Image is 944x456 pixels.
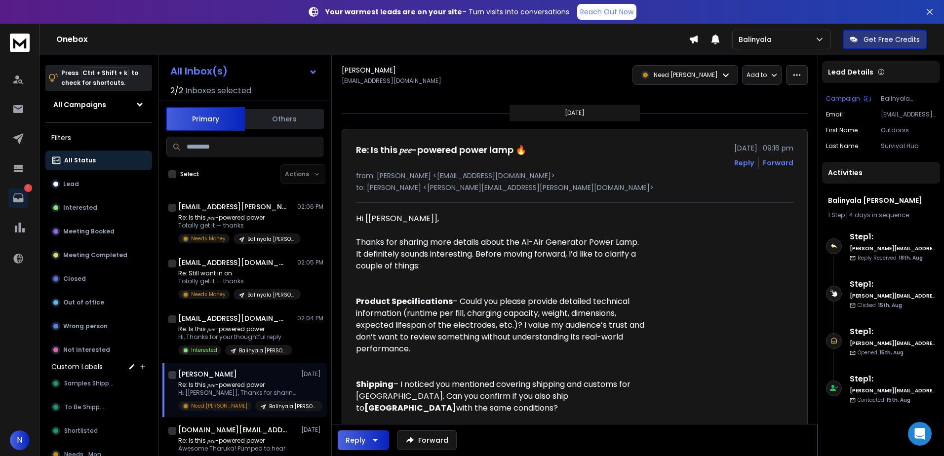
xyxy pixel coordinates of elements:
[178,369,237,379] h1: [PERSON_NAME]
[734,143,793,153] p: [DATE] : 09:16 pm
[297,259,323,266] p: 02:05 PM
[828,211,845,219] span: 1 Step
[828,211,934,219] div: |
[64,403,107,411] span: To Be Shipped
[45,174,152,194] button: Lead
[170,66,228,76] h1: All Inbox(s)
[63,346,110,354] p: Not Interested
[178,333,292,341] p: Hi, Thanks for your thoughtful reply
[356,213,644,225] p: Hі [[PERSON_NAME]],
[180,170,199,178] label: Select
[191,291,226,298] p: Needs Money
[178,222,297,229] p: Totally get it — thanks
[178,381,297,389] p: Re: Is this 𝑝𝑒𝑒-powered power
[45,198,152,218] button: Interested
[63,204,97,212] p: Interested
[356,379,644,414] p: – I noticed you mentioned covering shipping and customs for [GEOGRAPHIC_DATA]. Can you confirm if...
[850,245,936,252] h6: [PERSON_NAME][EMAIL_ADDRESS][PERSON_NAME][DOMAIN_NAME]
[56,34,689,45] h1: Onebox
[178,389,297,397] p: Hі [[PERSON_NAME]], Thanks for sharing
[162,61,325,81] button: All Inbox(s)
[10,430,30,450] button: N
[397,430,457,450] button: Forward
[850,292,936,300] h6: [PERSON_NAME][EMAIL_ADDRESS][PERSON_NAME][DOMAIN_NAME]
[64,380,116,387] span: Samples Shipped
[356,379,393,390] strong: Shipping
[858,254,923,262] p: Reply Received
[63,275,86,283] p: Closed
[747,71,767,79] p: Add to
[338,430,389,450] button: Reply
[908,422,932,446] div: Open Intercom Messenger
[822,162,940,184] div: Activities
[178,313,287,323] h1: [EMAIL_ADDRESS][DOMAIN_NAME]
[178,269,297,277] p: Re: Still want in on
[879,349,904,356] span: 15th, Aug
[858,349,904,356] p: Opened
[342,65,396,75] h1: [PERSON_NAME]
[178,258,287,267] h1: [EMAIL_ADDRESS][DOMAIN_NAME]
[886,396,910,404] span: 15th, Aug
[858,302,902,309] p: Clicked
[81,67,129,78] span: Ctrl + Shift + k
[247,291,295,299] p: Balinyala [PERSON_NAME]
[297,203,323,211] p: 02:06 PM
[864,35,920,44] p: Get Free Credits
[45,131,152,145] h3: Filters
[297,314,323,322] p: 02:04 PM
[45,269,152,289] button: Closed
[178,214,297,222] p: Re: Is this 𝑝𝑒𝑒-powered power
[64,156,96,164] p: All Status
[364,402,456,414] strong: [GEOGRAPHIC_DATA]
[63,228,115,235] p: Meeting Booked
[654,71,718,79] p: Need [PERSON_NAME]
[170,85,183,97] span: 2 / 2
[356,296,453,307] strong: Product Specifications
[45,421,152,441] button: Shortlisted
[577,4,636,20] a: Reach Out Now
[24,184,32,192] p: 1
[826,95,860,103] p: Campaign
[45,222,152,241] button: Meeting Booked
[8,188,28,208] a: 1
[45,293,152,312] button: Out of office
[51,362,103,372] h3: Custom Labels
[191,346,217,354] p: Interested
[881,95,936,103] p: Balinyala [PERSON_NAME]
[269,403,316,410] p: Balinyala [PERSON_NAME]
[850,278,936,290] h6: Step 1 :
[850,387,936,394] h6: [PERSON_NAME][EMAIL_ADDRESS][PERSON_NAME][DOMAIN_NAME]
[850,373,936,385] h6: Step 1 :
[53,100,106,110] h1: All Campaigns
[826,142,858,150] p: Last Name
[45,397,152,417] button: To Be Shipped
[63,180,79,188] p: Lead
[826,126,858,134] p: First Name
[178,445,294,453] p: Awesome Tharuka! Pumped to hear
[45,151,152,170] button: All Status
[45,340,152,360] button: Not Interested
[356,236,644,272] p: Thanks for sharing more details about the Al-Air Generator Power Lamp. It definitely sounds inter...
[346,435,365,445] div: Reply
[166,107,245,131] button: Primary
[899,254,923,262] span: 18th, Aug
[843,30,927,49] button: Get Free Credits
[301,426,323,434] p: [DATE]
[325,7,569,17] p: – Turn visits into conversations
[881,126,936,134] p: Outdoors
[881,111,936,118] p: [EMAIL_ADDRESS][DOMAIN_NAME]
[356,143,526,157] h1: Re: Is this 𝑝𝑒𝑒-powered power lamp 🔥
[826,111,843,118] p: Email
[850,326,936,338] h6: Step 1 :
[185,85,251,97] h3: Inboxes selected
[191,402,247,410] p: Need [PERSON_NAME]
[63,251,127,259] p: Meeting Completed
[301,370,323,378] p: [DATE]
[828,195,934,205] h1: Balinyala [PERSON_NAME]
[739,35,776,44] p: Balinyala
[325,7,462,17] strong: Your warmest leads are on your site
[178,202,287,212] h1: [EMAIL_ADDRESS][PERSON_NAME][DOMAIN_NAME]
[191,235,226,242] p: Needs Money
[580,7,633,17] p: Reach Out Now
